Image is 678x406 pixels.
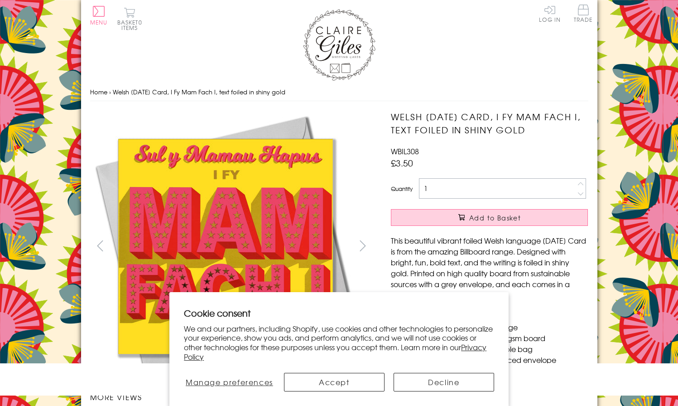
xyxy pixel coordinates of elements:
[90,6,108,25] button: Menu
[184,324,494,362] p: We and our partners, including Shopify, use cookies and other technologies to personalize your ex...
[391,209,588,226] button: Add to Basket
[394,373,494,391] button: Decline
[121,18,142,32] span: 0 items
[574,5,593,22] span: Trade
[90,235,111,256] button: prev
[90,18,108,26] span: Menu
[184,307,494,319] h2: Cookie consent
[391,157,413,169] span: £3.50
[90,83,588,102] nav: breadcrumbs
[109,88,111,96] span: ›
[391,235,588,300] p: This beautiful vibrant foiled Welsh language [DATE] Card is from the amazing Billboard range. Des...
[574,5,593,24] a: Trade
[352,235,373,256] button: next
[117,7,142,30] button: Basket0 items
[90,110,362,382] img: Welsh Mother's Day Card, I Fy Mam Fach I, text foiled in shiny gold
[113,88,285,96] span: Welsh [DATE] Card, I Fy Mam Fach I, text foiled in shiny gold
[391,146,419,157] span: WBIL308
[539,5,561,22] a: Log In
[90,88,107,96] a: Home
[184,373,274,391] button: Manage preferences
[90,391,373,402] h3: More views
[184,342,486,362] a: Privacy Policy
[391,110,588,137] h1: Welsh [DATE] Card, I Fy Mam Fach I, text foiled in shiny gold
[469,213,521,222] span: Add to Basket
[186,377,273,387] span: Manage preferences
[303,9,375,81] img: Claire Giles Greetings Cards
[284,373,385,391] button: Accept
[391,185,413,193] label: Quantity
